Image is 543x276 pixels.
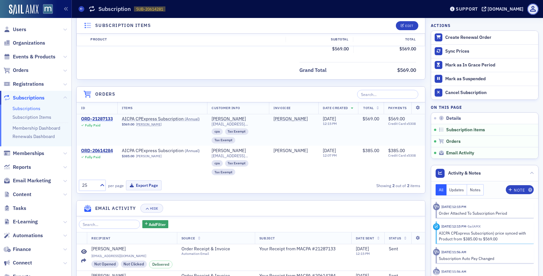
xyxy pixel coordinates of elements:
button: Mark as Suspended [431,72,538,86]
div: Tax Exempt [225,160,249,167]
div: cpa [212,160,223,167]
div: Mark as In Grace Period [445,62,535,68]
time: 8/28/2025 12:15 PM [441,224,466,229]
span: Reports [13,164,31,171]
a: Tasks [4,205,26,212]
div: Subscription Auto Pay Changed [439,255,530,261]
div: Edit [405,24,413,28]
button: Sync Prices [431,44,538,58]
a: Renewals Dashboard [13,134,55,139]
span: Finance [13,246,31,253]
span: $385.00 [363,148,379,153]
span: Orders [13,67,29,74]
span: Order Receipt & Invoice [181,246,240,252]
div: Not Clicked [121,261,147,268]
div: Grand Total [299,66,327,74]
h4: On this page [431,104,539,110]
a: Orders [4,67,29,74]
button: [DOMAIN_NAME] [482,7,526,11]
img: SailAMX [43,4,53,14]
a: E-Learning [4,218,38,225]
a: ORD-21287133 [81,116,113,122]
a: Connect [4,259,32,266]
div: ORD-20614284 [81,148,113,154]
span: Subscription items [446,127,485,133]
span: Customer Info [212,106,240,110]
a: Reports [4,164,31,171]
a: Membership Dashboard [13,125,60,131]
span: Terri Tanner-Hill [273,148,314,154]
span: Registrations [13,81,44,88]
a: [PERSON_NAME] [212,116,246,122]
span: ( Annual ) [185,148,200,153]
span: [EMAIL_ADDRESS][DOMAIN_NAME] [212,153,264,158]
div: cpa [212,128,223,135]
span: SUB-20614281 [136,6,163,12]
span: Events & Products [13,53,55,60]
span: AICPA CPExpress Subscription [122,116,203,122]
h4: Subscription items [95,22,151,29]
button: All [436,184,447,195]
span: Your Receipt from MACPA #21287133 [259,246,336,252]
div: Cancel Subscription [445,90,535,96]
span: SailAMX [466,224,480,229]
a: [PERSON_NAME] [273,116,308,122]
div: Showing out of items [311,183,420,188]
span: Status [389,236,401,240]
button: Create Renewal Order [431,31,538,44]
a: Finance [4,246,31,253]
div: Activity [433,203,440,210]
span: Email Marketing [13,177,51,184]
span: Total [363,106,374,110]
time: 12:15 PM [323,121,337,126]
time: 12:07 PM [323,153,337,158]
span: [DATE] [356,246,369,252]
span: Details [446,116,461,121]
div: Activity [433,249,440,255]
a: Email Marketing [4,177,51,184]
span: Date Sent [356,236,374,240]
div: Note [514,188,525,192]
a: [PERSON_NAME] [273,148,308,154]
a: View Homepage [38,4,53,15]
span: Content [13,191,31,198]
h4: Actions [431,22,451,28]
img: SailAMX [9,4,38,15]
div: Automation Email [181,252,240,256]
a: [PERSON_NAME] [136,122,162,126]
span: Invoicee [273,106,290,110]
span: Items [122,106,133,110]
div: Order Attached To Subscription Period [439,210,530,216]
div: [PERSON_NAME] [91,246,126,252]
time: 8/28/2025 12:15 PM [441,204,466,209]
div: Fully Paid [85,123,100,127]
div: AICPA CPExpress Subscription) price synced with Product from $385.00 to $569.00 [439,230,530,242]
span: Tasks [13,205,26,212]
div: Not Opened [91,261,119,268]
a: Users [4,26,26,33]
strong: 2 [391,183,396,188]
span: Subject [259,236,275,240]
a: [PERSON_NAME] [91,246,172,252]
span: AICPA CPExpress Subscription [122,148,203,154]
span: Profile [527,4,539,15]
a: Memberships [4,150,44,157]
a: Registrations [4,81,44,88]
div: Activity [433,223,440,230]
label: per page [108,183,124,188]
h1: Subscription [98,5,131,13]
span: Date Created [323,106,348,110]
span: Orders [446,139,461,144]
h4: Email Activity [95,205,136,212]
button: Cancel Subscription [431,86,538,99]
a: Organizations [4,39,45,47]
span: $569.00 [122,122,134,126]
span: [DATE] [323,148,336,153]
span: Source [181,236,195,240]
div: Hide [150,207,158,210]
span: $569.00 [388,116,405,122]
div: Support [456,6,478,12]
